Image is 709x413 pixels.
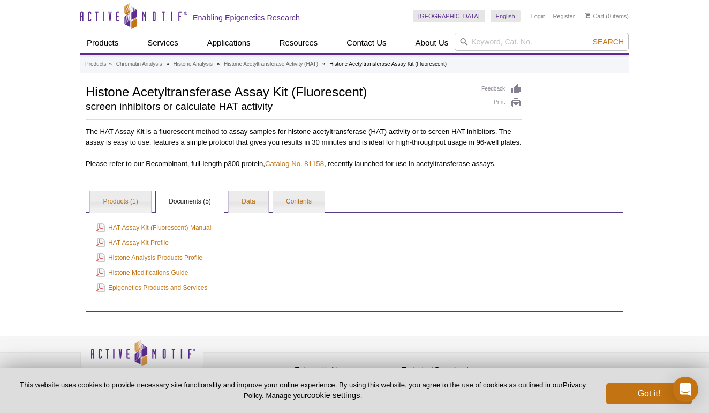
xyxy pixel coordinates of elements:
a: Documents (5) [156,191,224,213]
input: Keyword, Cat. No. [455,33,629,51]
a: Histone Modifications Guide [96,267,188,279]
a: Services [141,33,185,53]
a: English [491,10,521,22]
a: Contact Us [340,33,393,53]
a: Histone Acetyltransferase Activity (HAT) [224,59,318,69]
h4: Technical Downloads [402,366,503,375]
span: Search [593,37,624,46]
li: Histone Acetyltransferase Assay Kit (Fluorescent) [329,61,447,67]
a: Chromatin Analysis [116,59,162,69]
a: Applications [201,33,257,53]
table: Click to Verify - This site chose Symantec SSL for secure e-commerce and confidential communicati... [509,355,589,379]
a: Privacy Policy [244,381,586,399]
li: » [109,61,112,67]
a: Products [80,33,125,53]
a: Resources [273,33,325,53]
img: Your Cart [585,13,590,18]
li: » [322,61,326,67]
h4: Epigenetic News [295,366,396,375]
img: Active Motif, [80,336,203,380]
a: Login [531,12,546,20]
a: Print [481,97,522,109]
li: | [548,10,550,22]
p: The HAT Assay Kit is a fluorescent method to assay samples for histone acetyltransferase (HAT) ac... [86,126,522,148]
h2: screen inhibitors or calculate HAT activity [86,102,471,111]
a: Contents [273,191,325,213]
h2: Enabling Epigenetics Research [193,13,300,22]
a: Products (1) [90,191,150,213]
button: cookie settings [307,391,360,400]
p: This website uses cookies to provide necessary site functionality and improve your online experie... [17,380,589,401]
a: Products [85,59,106,69]
a: Catalog No. 81158 [265,160,324,168]
h1: Histone Acetyltransferase Assay Kit (Fluorescent) [86,83,471,99]
a: About Us [409,33,455,53]
li: » [166,61,169,67]
a: Register [553,12,575,20]
li: » [217,61,220,67]
a: HAT Assay Kit Profile [96,237,169,249]
button: Got it! [606,383,692,404]
a: Feedback [481,83,522,95]
div: Open Intercom Messenger [673,377,698,402]
a: Epigenetics Products and Services [96,282,207,294]
a: Histone Analysis [174,59,213,69]
p: Please refer to our Recombinant, full-length p300 protein, , recently launched for use in acetylt... [86,159,522,169]
a: Data [229,191,268,213]
a: Privacy Policy [209,364,251,380]
button: Search [590,37,627,47]
li: (0 items) [585,10,629,22]
a: [GEOGRAPHIC_DATA] [413,10,485,22]
a: HAT Assay Kit (Fluorescent) Manual [96,222,211,234]
a: Histone Analysis Products Profile [96,252,202,264]
a: Cart [585,12,604,20]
